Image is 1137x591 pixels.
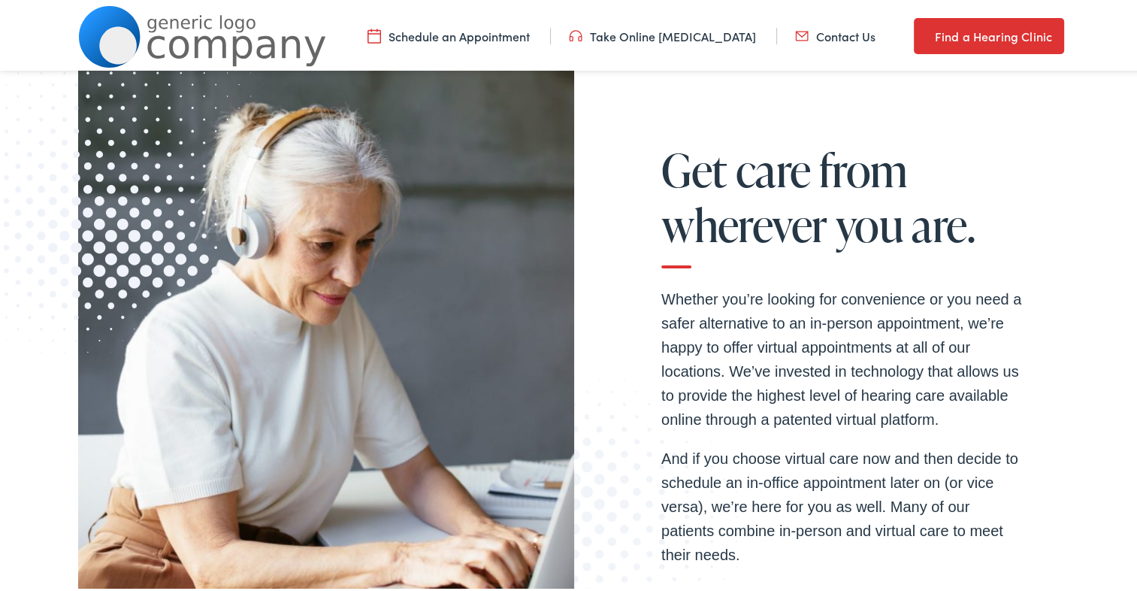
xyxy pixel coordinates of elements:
[661,284,1022,429] p: Whether you’re looking for convenience or you need a safer alternative to an in-person appointmen...
[367,25,530,41] a: Schedule an Appointment
[661,197,827,247] span: wherever
[661,444,1022,564] p: And if you choose virtual care now and then decide to schedule an in-office appointment later on ...
[661,142,727,192] span: Get
[912,197,975,247] span: are.
[795,25,809,41] img: utility icon
[914,15,1064,51] a: Find a Hearing Clinic
[836,197,903,247] span: you
[819,142,908,192] span: from
[795,25,875,41] a: Contact Us
[914,24,927,42] img: utility icon
[569,25,756,41] a: Take Online [MEDICAL_DATA]
[367,25,381,41] img: utility icon
[569,25,582,41] img: utility icon
[736,142,811,192] span: care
